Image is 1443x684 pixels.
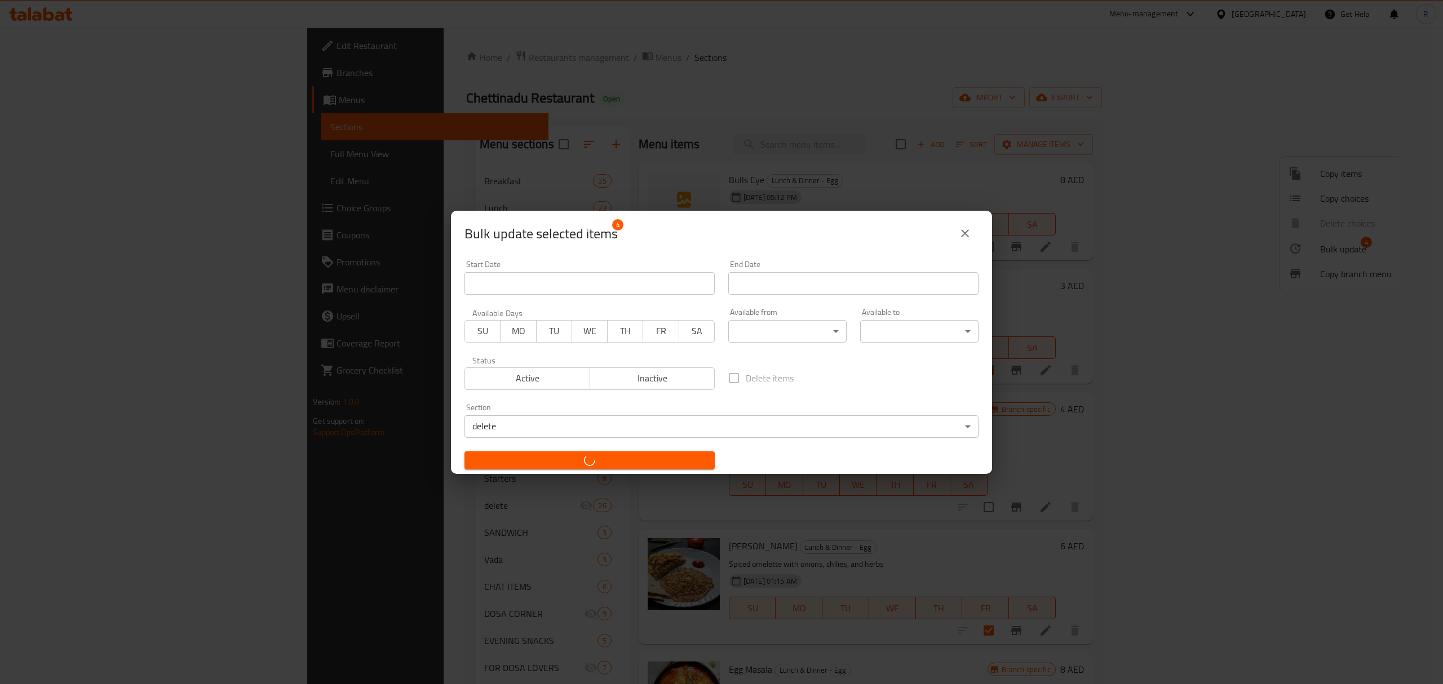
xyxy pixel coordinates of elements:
span: TU [541,323,568,339]
button: Active [464,367,590,390]
button: Inactive [590,367,715,390]
button: TH [607,320,643,343]
span: SU [470,323,496,339]
button: SU [464,320,501,343]
span: TH [612,323,639,339]
span: 4 [612,219,623,230]
button: SA [679,320,715,343]
div: delete [464,415,979,438]
span: FR [648,323,674,339]
span: Active [470,370,586,387]
button: TU [536,320,572,343]
button: close [951,220,979,247]
span: SA [684,323,710,339]
span: Delete items [746,371,794,385]
span: Selected items count [464,225,618,243]
span: MO [505,323,532,339]
div: ​ [860,320,979,343]
div: ​ [728,320,847,343]
button: MO [500,320,536,343]
span: Inactive [595,370,711,387]
button: FR [643,320,679,343]
span: WE [577,323,603,339]
button: WE [572,320,608,343]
